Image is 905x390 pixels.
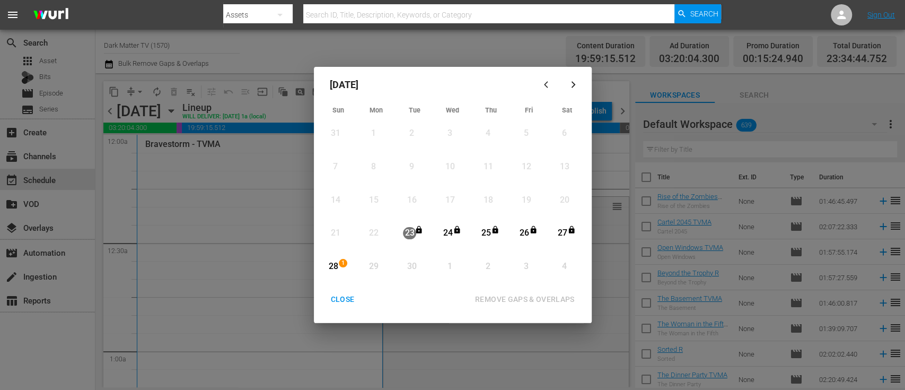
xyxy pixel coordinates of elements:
[405,194,418,206] div: 16
[690,4,718,23] span: Search
[479,227,493,239] div: 25
[319,72,535,98] div: [DATE]
[329,227,342,239] div: 21
[405,261,418,273] div: 30
[405,127,418,140] div: 2
[481,127,495,140] div: 4
[443,161,456,173] div: 10
[520,127,533,140] div: 5
[867,11,895,19] a: Sign Out
[558,161,571,173] div: 13
[6,8,19,21] span: menu
[525,106,533,114] span: Fri
[318,290,367,309] button: CLOSE
[329,194,342,206] div: 14
[367,127,380,140] div: 1
[441,227,454,239] div: 24
[520,261,533,273] div: 3
[485,106,497,114] span: Thu
[443,261,456,273] div: 1
[558,127,571,140] div: 6
[481,161,495,173] div: 11
[481,194,495,206] div: 18
[367,261,380,273] div: 29
[520,161,533,173] div: 12
[25,3,76,28] img: ans4CAIJ8jUAAAAAAAAAAAAAAAAAAAAAAAAgQb4GAAAAAAAAAAAAAAAAAAAAAAAAJMjXAAAAAAAAAAAAAAAAAAAAAAAAgAT5G...
[403,227,416,239] div: 23
[370,106,383,114] span: Mon
[367,227,380,239] div: 22
[329,127,342,140] div: 31
[367,194,380,206] div: 15
[446,106,459,114] span: Wed
[332,106,344,114] span: Sun
[322,293,363,306] div: CLOSE
[319,103,586,284] div: Month View
[443,194,456,206] div: 17
[339,259,347,267] span: 1
[327,261,340,273] div: 28
[520,194,533,206] div: 19
[481,261,495,273] div: 2
[558,194,571,206] div: 20
[562,106,572,114] span: Sat
[329,161,342,173] div: 7
[443,127,456,140] div: 3
[405,161,418,173] div: 9
[367,161,380,173] div: 8
[558,261,571,273] div: 4
[409,106,420,114] span: Tue
[517,227,531,239] div: 26
[556,227,569,239] div: 27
